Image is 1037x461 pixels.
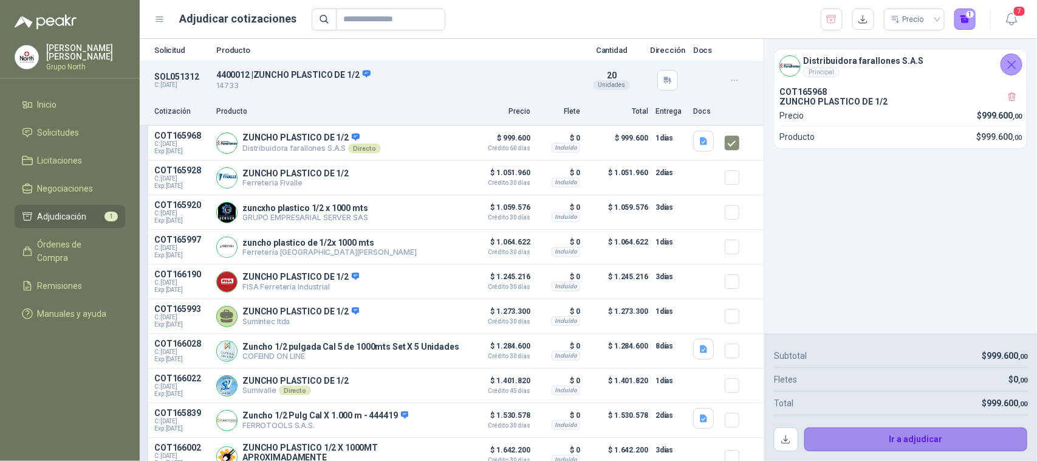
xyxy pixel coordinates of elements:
p: ZUNCHO PLASTICO DE 1/2 [242,307,359,317]
span: Exp: [DATE] [154,148,209,155]
span: Crédito 60 días [470,145,530,151]
p: COT165997 [154,235,209,244]
span: Remisiones [38,279,83,293]
span: Crédito 30 días [470,284,530,290]
span: Exp: [DATE] [154,217,209,224]
p: zuncxho plastico 1/2 x 1000 mts [242,203,368,213]
h1: Adjudicar cotizaciones [180,10,297,27]
p: $ 999.600 [470,131,530,151]
p: $ 1.401.820 [587,373,648,398]
span: 0 [1013,375,1027,384]
span: Crédito 30 días [470,215,530,221]
a: Adjudicación1 [15,205,125,228]
div: Directo [279,386,311,395]
span: Exp: [DATE] [154,286,209,294]
p: ZUNCHO PLASTICO DE 1/2 [242,376,349,386]
span: ,00 [1013,134,1022,142]
p: $ 0 [538,131,580,145]
span: Solicitudes [38,126,80,139]
p: FISA Ferreteria Industrial [242,282,359,291]
p: $ [982,397,1027,410]
button: Ir a adjudicar [804,428,1028,452]
img: Company Logo [217,376,237,396]
p: $ 1.273.300 [587,304,648,328]
img: Company Logo [217,203,237,223]
div: Incluido [552,143,580,153]
div: Incluido [552,178,580,187]
span: Inicio [38,98,57,111]
span: C: [DATE] [154,279,209,286]
p: $ 0 [538,165,580,180]
p: Producto [216,106,462,117]
p: COT165928 [154,165,209,175]
span: ,00 [1018,353,1027,361]
p: 4400012 | ZUNCHO PLASTICO DE 1/2 [216,69,574,80]
span: Exp: [DATE] [154,321,209,328]
div: Incluido [552,351,580,361]
p: COT166028 [154,339,209,348]
img: Company Logo [780,56,800,76]
span: Exp: [DATE] [154,425,209,432]
button: 1 [954,9,976,30]
p: 3 días [655,200,686,215]
span: 999.600 [982,111,1022,120]
p: 1 días [655,131,686,145]
p: Grupo North [46,63,125,71]
p: 1 días [655,373,686,388]
p: $ 1.051.960 [470,165,530,186]
p: Distribuidora farallones S.A.S [242,144,381,153]
span: C: [DATE] [154,383,209,390]
span: ,00 [1018,376,1027,384]
p: 3 días [655,443,686,457]
p: $ 0 [538,235,580,249]
p: Precio [779,109,804,122]
p: 14733 [216,80,574,92]
p: C: [DATE] [154,81,209,89]
span: ,00 [1013,113,1022,120]
span: Crédito 30 días [470,353,530,359]
img: Company Logo [217,237,237,257]
span: 1 [104,212,118,221]
p: COT165968 [154,131,209,140]
span: Crédito 30 días [470,319,530,325]
button: Cerrar [1001,54,1022,75]
span: C: [DATE] [154,140,209,148]
p: $ 0 [538,339,580,353]
p: $ 1.245.216 [470,269,530,290]
p: COT165920 [154,200,209,210]
span: Órdenes de Compra [38,238,114,265]
span: C: [DATE] [154,244,209,252]
p: $ 0 [538,373,580,388]
span: Crédito 30 días [470,180,530,186]
a: Solicitudes [15,121,125,144]
div: Company LogoDistribuidora farallones S.A.SPrincipal [775,49,1027,82]
p: COT166190 [154,269,209,279]
p: Fletes [774,373,797,386]
p: $ 1.245.216 [587,269,648,294]
p: $ [1008,373,1027,386]
p: Total [774,397,793,410]
p: COT165968 [779,87,1022,97]
p: ZUNCHO PLASTICO DE 1/2 [779,97,1022,106]
p: 1 días [655,304,686,319]
p: $ 0 [538,269,580,284]
p: Docs [693,106,717,117]
p: $ 1.284.600 [587,339,648,363]
div: Precio [891,10,926,29]
p: SOL051312 [154,72,209,81]
span: C: [DATE] [154,175,209,182]
span: Exp: [DATE] [154,182,209,190]
h4: Distribuidora farallones S.A.S [803,54,923,68]
span: ,00 [1018,400,1027,408]
p: Flete [538,106,580,117]
p: Ferreteria Fivalle [242,178,349,187]
p: $ 1.059.576 [470,200,530,221]
img: Company Logo [217,168,237,188]
p: $ 1.064.622 [470,235,530,255]
p: $ 1.401.820 [470,373,530,394]
div: Incluido [552,420,580,430]
img: Company Logo [217,133,237,153]
p: Sumintec ltda [242,317,359,326]
p: Producto [779,130,815,144]
span: Exp: [DATE] [154,356,209,363]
